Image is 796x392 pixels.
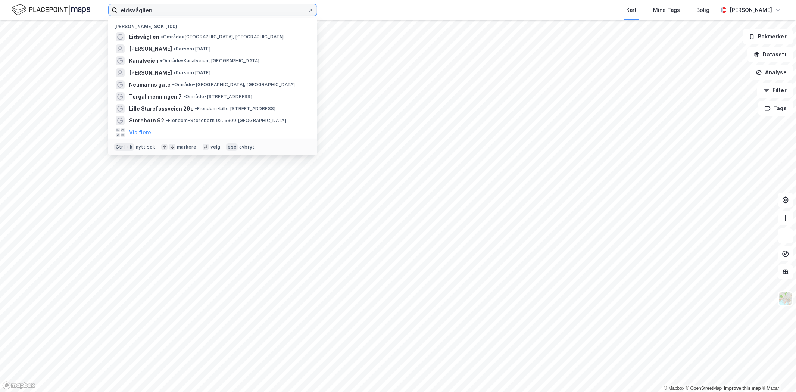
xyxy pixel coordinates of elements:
[129,68,172,77] span: [PERSON_NAME]
[177,144,196,150] div: markere
[136,144,156,150] div: nytt søk
[747,47,793,62] button: Datasett
[118,4,308,16] input: Søk på adresse, matrikkel, gårdeiere, leietakere eller personer
[129,92,182,101] span: Torgallmenningen 7
[129,56,159,65] span: Kanalveien
[12,3,90,16] img: logo.f888ab2527a4732fd821a326f86c7f29.svg
[166,118,286,124] span: Eiendom • Storebotn 92, 5309 [GEOGRAPHIC_DATA]
[724,386,761,391] a: Improve this map
[129,32,159,41] span: Eidsvåglien
[696,6,709,15] div: Bolig
[686,386,722,391] a: OpenStreetMap
[626,6,637,15] div: Kart
[172,82,295,88] span: Område • [GEOGRAPHIC_DATA], [GEOGRAPHIC_DATA]
[174,70,176,75] span: •
[759,356,796,392] div: Kontrollprogram for chat
[183,94,185,99] span: •
[129,44,172,53] span: [PERSON_NAME]
[758,101,793,116] button: Tags
[183,94,252,100] span: Område • [STREET_ADDRESS]
[161,34,163,40] span: •
[664,386,684,391] a: Mapbox
[174,46,176,52] span: •
[129,80,171,89] span: Neumanns gate
[114,143,134,151] div: Ctrl + k
[195,106,275,112] span: Eiendom • Lille [STREET_ADDRESS]
[239,144,255,150] div: avbryt
[195,106,197,111] span: •
[759,356,796,392] iframe: Chat Widget
[226,143,238,151] div: esc
[129,128,151,137] button: Vis flere
[2,381,35,390] a: Mapbox homepage
[129,116,164,125] span: Storebotn 92
[129,104,193,113] span: Lille Starefossveien 29c
[160,58,162,63] span: •
[174,46,210,52] span: Person • [DATE]
[160,58,259,64] span: Område • Kanalveien, [GEOGRAPHIC_DATA]
[757,83,793,98] button: Filter
[743,29,793,44] button: Bokmerker
[172,82,174,87] span: •
[161,34,284,40] span: Område • [GEOGRAPHIC_DATA], [GEOGRAPHIC_DATA]
[166,118,168,123] span: •
[730,6,772,15] div: [PERSON_NAME]
[750,65,793,80] button: Analyse
[108,18,317,31] div: [PERSON_NAME] søk (100)
[778,292,793,306] img: Z
[210,144,221,150] div: velg
[174,70,210,76] span: Person • [DATE]
[653,6,680,15] div: Mine Tags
